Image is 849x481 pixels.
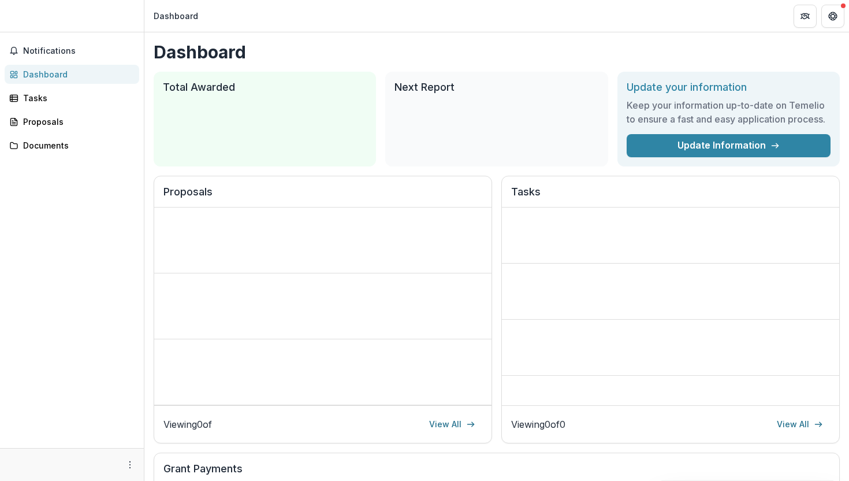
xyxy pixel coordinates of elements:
[627,134,831,157] a: Update Information
[163,417,212,431] p: Viewing 0 of
[5,88,139,108] a: Tasks
[794,5,817,28] button: Partners
[5,136,139,155] a: Documents
[5,42,139,60] button: Notifications
[394,81,598,94] h2: Next Report
[511,417,565,431] p: Viewing 0 of 0
[123,458,137,472] button: More
[163,81,367,94] h2: Total Awarded
[770,415,830,434] a: View All
[149,8,203,24] nav: breadcrumb
[511,186,830,208] h2: Tasks
[154,42,840,62] h1: Dashboard
[23,116,130,128] div: Proposals
[154,10,198,22] div: Dashboard
[23,139,130,151] div: Documents
[23,46,135,56] span: Notifications
[5,112,139,131] a: Proposals
[5,65,139,84] a: Dashboard
[163,186,482,208] h2: Proposals
[627,98,831,126] h3: Keep your information up-to-date on Temelio to ensure a fast and easy application process.
[23,92,130,104] div: Tasks
[422,415,482,434] a: View All
[23,68,130,80] div: Dashboard
[821,5,844,28] button: Get Help
[627,81,831,94] h2: Update your information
